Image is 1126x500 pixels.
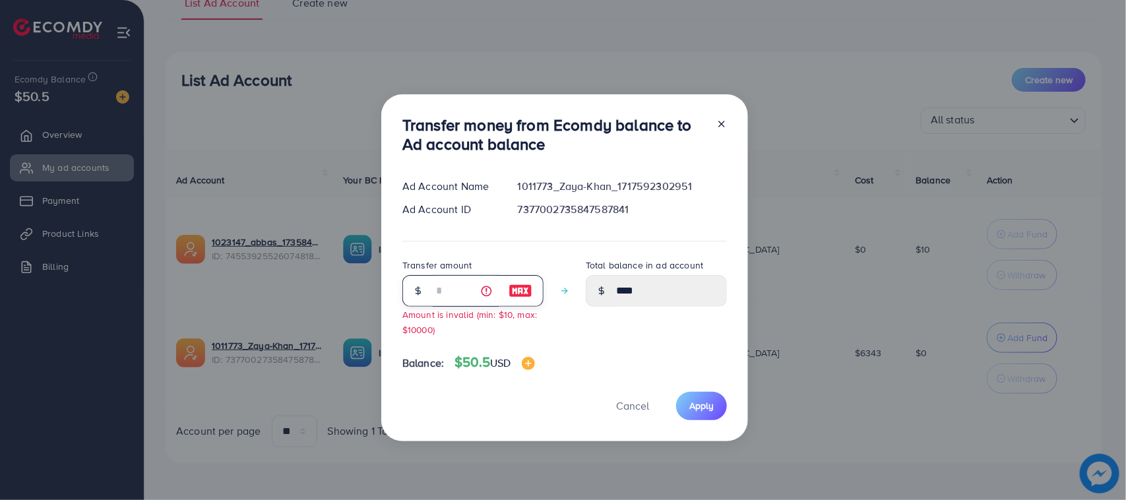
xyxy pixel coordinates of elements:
span: Cancel [616,398,649,413]
span: Balance: [402,356,444,371]
img: image [522,357,535,370]
button: Apply [676,392,727,420]
span: USD [490,356,511,370]
span: Apply [689,399,714,412]
h4: $50.5 [454,354,534,371]
label: Total balance in ad account [586,259,703,272]
label: Transfer amount [402,259,472,272]
div: Ad Account ID [392,202,507,217]
button: Cancel [600,392,666,420]
div: 1011773_Zaya-Khan_1717592302951 [507,179,737,194]
div: 7377002735847587841 [507,202,737,217]
small: Amount is invalid (min: $10, max: $10000) [402,308,537,336]
img: image [509,283,532,299]
h3: Transfer money from Ecomdy balance to Ad account balance [402,115,706,154]
div: Ad Account Name [392,179,507,194]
